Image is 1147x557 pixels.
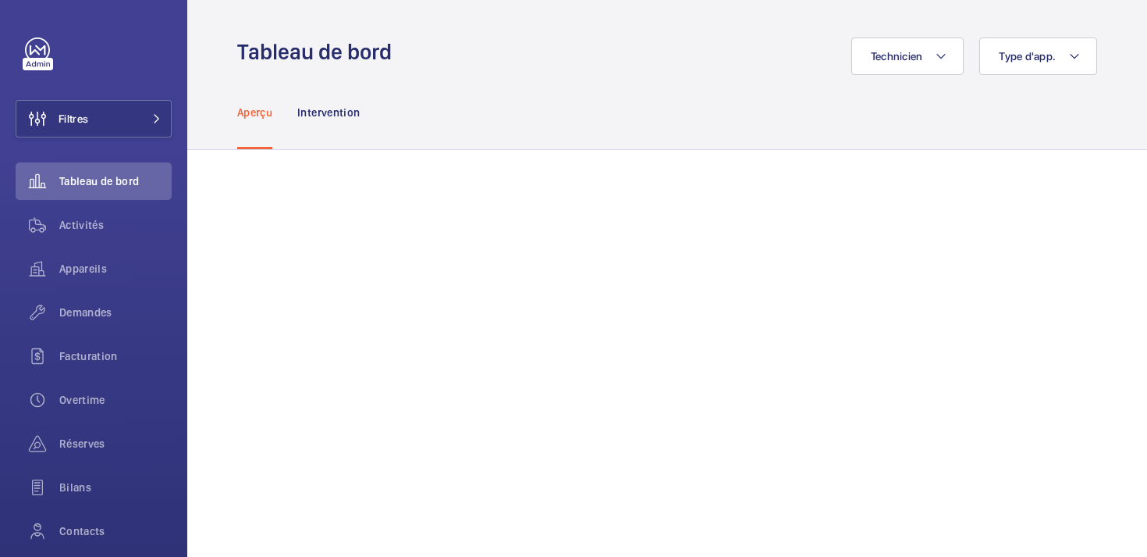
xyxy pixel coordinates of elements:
p: Intervention [297,105,360,120]
span: Overtime [59,392,172,408]
span: Bilans [59,480,172,495]
p: Aperçu [237,105,272,120]
button: Technicien [851,37,964,75]
span: Contacts [59,523,172,539]
h1: Tableau de bord [237,37,401,66]
span: Technicien [871,50,923,62]
span: Filtres [59,111,88,127]
span: Appareils [59,261,172,277]
span: Activités [59,217,172,233]
button: Filtres [16,100,172,137]
span: Réserves [59,436,172,452]
span: Tableau de bord [59,173,172,189]
button: Type d'app. [979,37,1097,75]
span: Demandes [59,305,172,320]
span: Facturation [59,348,172,364]
span: Type d'app. [999,50,1056,62]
